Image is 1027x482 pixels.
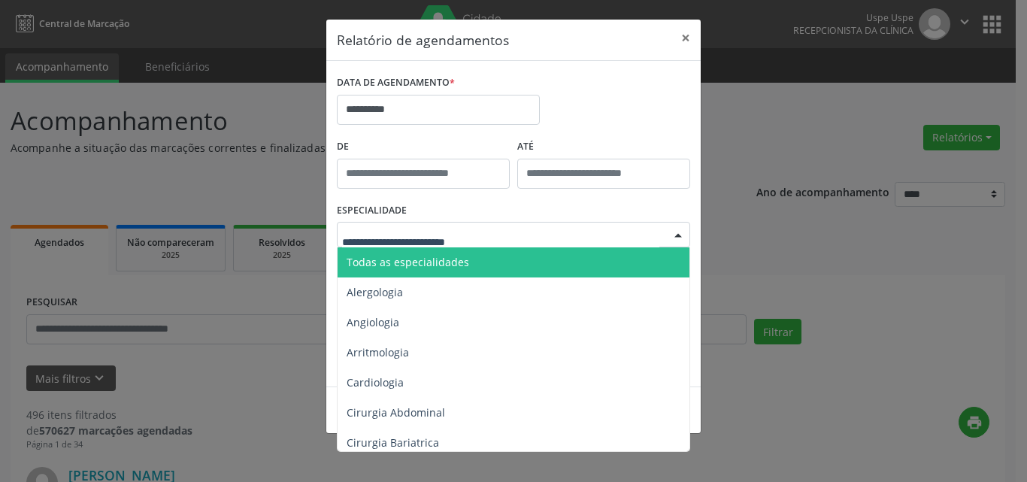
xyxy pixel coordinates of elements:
[337,199,407,223] label: ESPECIALIDADE
[671,20,701,56] button: Close
[337,30,509,50] h5: Relatório de agendamentos
[347,405,445,420] span: Cirurgia Abdominal
[347,255,469,269] span: Todas as especialidades
[337,71,455,95] label: DATA DE AGENDAMENTO
[347,345,409,359] span: Arritmologia
[347,285,403,299] span: Alergologia
[337,135,510,159] label: De
[517,135,690,159] label: ATÉ
[347,315,399,329] span: Angiologia
[347,435,439,450] span: Cirurgia Bariatrica
[347,375,404,390] span: Cardiologia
